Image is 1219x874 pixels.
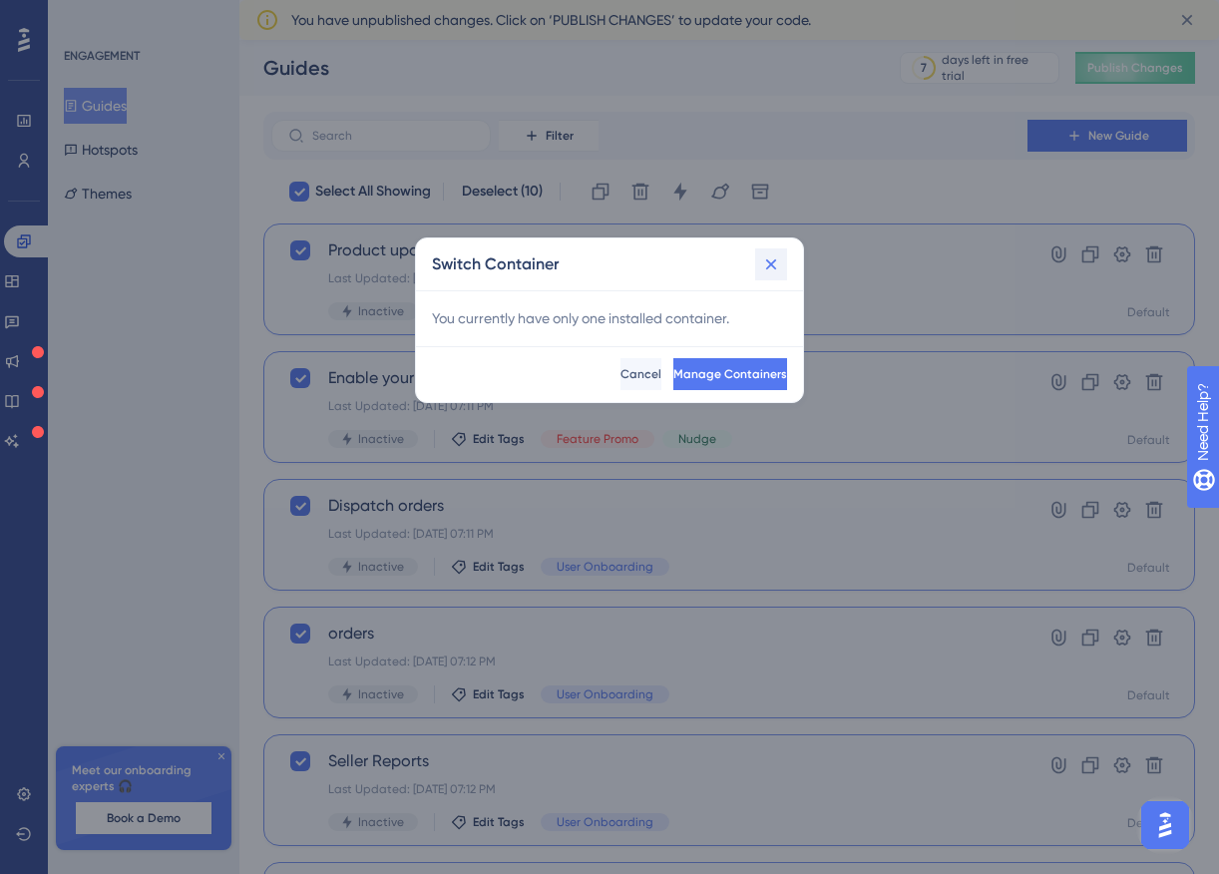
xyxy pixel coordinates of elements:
iframe: UserGuiding AI Assistant Launcher [1135,795,1195,855]
span: Manage Containers [673,366,787,382]
span: You currently have only one installed container. [432,306,787,330]
span: Cancel [620,366,661,382]
span: Need Help? [47,5,125,29]
h2: Switch Container [432,252,559,276]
